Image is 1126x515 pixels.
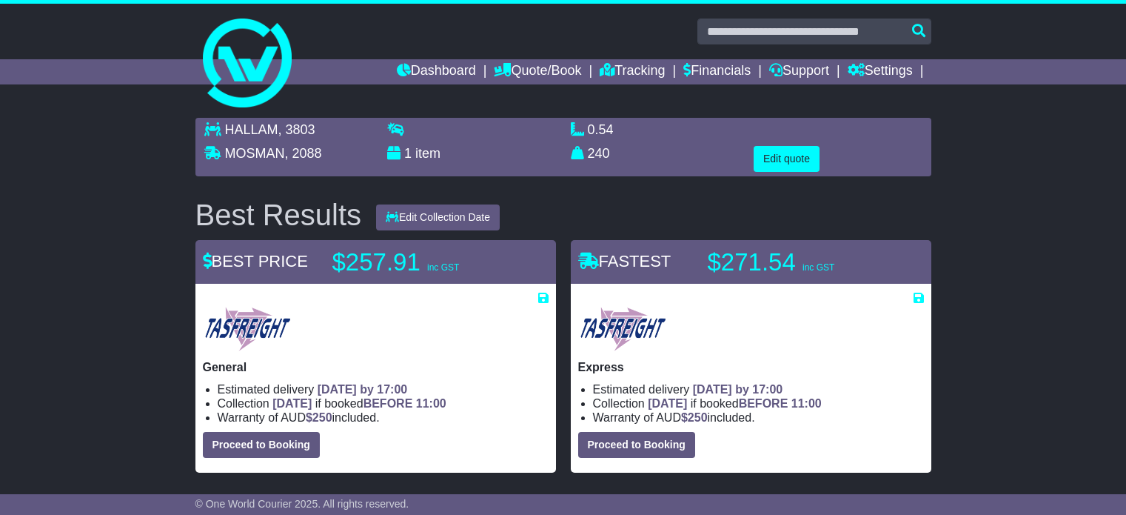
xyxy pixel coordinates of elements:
span: [DATE] by 17:00 [318,383,408,396]
a: Dashboard [397,59,476,84]
span: 240 [588,146,610,161]
span: inc GST [427,262,459,273]
a: Tracking [600,59,665,84]
span: [DATE] by 17:00 [693,383,783,396]
span: 250 [312,411,332,424]
span: if booked [272,397,446,410]
span: © One World Courier 2025. All rights reserved. [195,498,409,510]
li: Warranty of AUD included. [593,411,924,425]
button: Proceed to Booking [203,432,320,458]
span: , 3803 [278,122,315,137]
span: inc GST [802,262,834,273]
li: Collection [218,396,549,411]
button: Edit quote [754,146,820,172]
span: 11:00 [416,397,446,410]
button: Edit Collection Date [376,205,500,230]
span: 0.54 [588,122,614,137]
p: $257.91 [332,247,517,277]
span: if booked [648,397,821,410]
button: Proceed to Booking [578,432,695,458]
img: Tasfreight: General [203,305,292,353]
span: HALLAM [225,122,278,137]
p: Express [578,360,924,374]
img: Tasfreight: Express [578,305,668,353]
li: Collection [593,396,924,411]
a: Quote/Book [494,59,581,84]
span: [DATE] [648,397,687,410]
span: 11:00 [791,397,822,410]
span: 250 [688,411,708,424]
span: BEFORE [739,397,788,410]
span: BEFORE [363,397,413,410]
span: [DATE] [272,397,312,410]
span: FASTEST [578,252,671,270]
div: Best Results [188,199,369,231]
span: $ [306,411,332,424]
li: Warranty of AUD included. [218,411,549,425]
span: MOSMAN [225,146,285,161]
a: Support [769,59,829,84]
span: $ [681,411,708,424]
a: Financials [683,59,751,84]
p: General [203,360,549,374]
li: Estimated delivery [593,382,924,396]
span: 1 [404,146,412,161]
span: item [415,146,440,161]
p: $271.54 [708,247,893,277]
span: , 2088 [285,146,322,161]
li: Estimated delivery [218,382,549,396]
span: BEST PRICE [203,252,308,270]
a: Settings [848,59,913,84]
